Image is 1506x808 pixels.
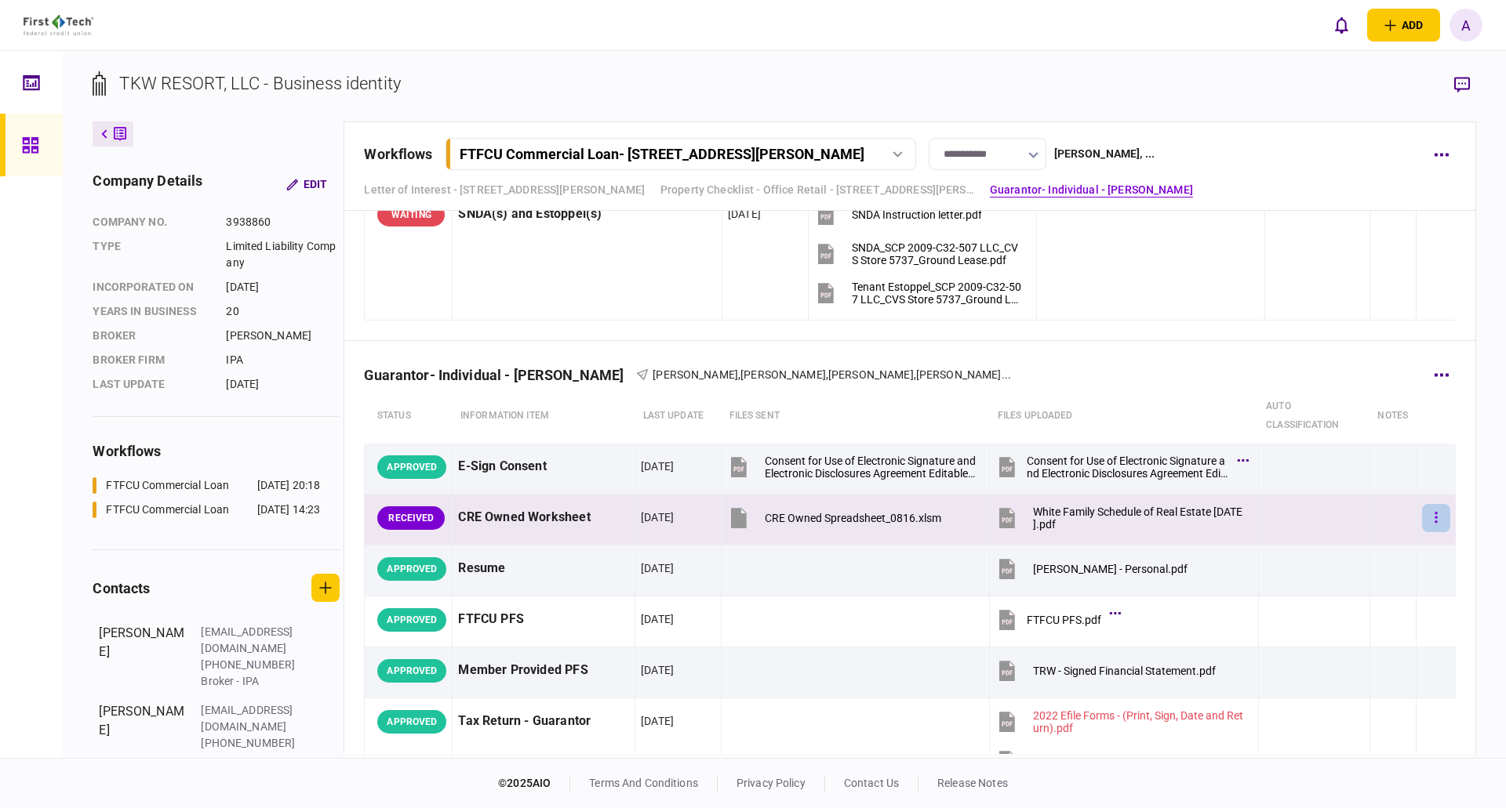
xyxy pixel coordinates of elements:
[653,368,738,381] span: [PERSON_NAME]
[995,602,1117,637] button: FTFCU PFS.pdf
[364,367,636,383] div: Guarantor- Individual - [PERSON_NAME]
[365,389,453,444] th: status
[722,389,990,444] th: files sent
[93,214,210,230] div: company no.
[995,743,1217,778] button: 2022 7004 Perry Creek Road LLC K-1.pdf
[765,455,976,480] div: Consent for Use of Electronic Signature and Electronic Disclosures Agreement Editable.pdf
[93,477,320,494] a: FTFCU Commercial Loan[DATE] 20:18
[99,624,185,690] div: [PERSON_NAME]
[226,376,340,393] div: [DATE]
[453,389,635,444] th: Information item
[814,275,1023,310] button: Tenant Estoppel_SCP 2009-C32-507 LLC_CVS Store 5737_Ground Lease.pdf
[641,713,674,729] div: [DATE]
[844,777,899,789] a: contact us
[1002,367,1011,383] span: ...
[458,197,715,232] div: SNDA(s) and Estoppel(s)
[377,608,446,632] div: APPROVED
[641,560,674,576] div: [DATE]
[814,197,982,232] button: SNDA Instruction letter.pdf
[740,368,826,381] span: [PERSON_NAME]
[498,775,570,792] div: © 2025 AIO
[377,455,446,479] div: APPROVED
[852,208,982,221] div: SNDA Instruction letter.pdf
[364,143,432,165] div: workflows
[257,502,321,518] div: [DATE] 14:23
[1367,9,1440,42] button: open adding identity options
[826,368,828,381] span: ,
[641,611,674,627] div: [DATE]
[377,557,446,581] div: APPROVED
[1258,389,1370,444] th: auto classification
[1450,9,1482,42] button: A
[106,502,229,518] div: FTFCU Commercial Loan
[635,389,722,444] th: last update
[641,509,674,525] div: [DATE]
[226,303,340,320] div: 20
[916,368,1002,381] span: [PERSON_NAME]
[458,602,629,637] div: FTFCU PFS
[737,777,806,789] a: privacy policy
[377,203,445,226] div: WAITING
[201,624,303,657] div: [EMAIL_ADDRESS][DOMAIN_NAME]
[995,653,1216,688] button: TRW - Signed Financial Statement.pdf
[364,182,645,198] a: Letter of Interest - [STREET_ADDRESS][PERSON_NAME]
[377,659,446,683] div: APPROVED
[641,458,674,474] div: [DATE]
[201,735,303,752] div: [PHONE_NUMBER]
[660,182,974,198] a: Property Checklist - Office Retail - [STREET_ADDRESS][PERSON_NAME]
[852,281,1023,306] div: Tenant Estoppel_SCP 2009-C32-507 LLC_CVS Store 5737_Ground Lease.pdf
[458,449,629,484] div: E-Sign Consent
[99,702,185,768] div: [PERSON_NAME]
[458,704,629,739] div: Tax Return - Guarantor
[201,657,303,673] div: [PHONE_NUMBER]
[1054,146,1155,162] div: [PERSON_NAME] , ...
[727,449,976,484] button: Consent for Use of Electronic Signature and Electronic Disclosures Agreement Editable.pdf
[653,367,1011,383] div: Kate White
[728,206,761,222] div: [DATE]
[93,328,210,344] div: Broker
[226,238,340,271] div: Limited Liability Company
[727,500,941,535] button: CRE Owned Spreadsheet_0816.xlsm
[814,236,1023,271] button: SNDA_SCP 2009-C32-507 LLC_CVS Store 5737_Ground Lease.pdf
[1325,9,1358,42] button: open notifications list
[1033,665,1216,677] div: TRW - Signed Financial Statement.pdf
[458,500,629,535] div: CRE Owned Worksheet
[93,352,210,368] div: broker firm
[93,578,150,599] div: contacts
[201,752,303,768] div: IPA
[226,279,340,295] div: [DATE]
[226,214,340,230] div: 3938860
[274,170,340,198] button: Edit
[995,500,1244,535] button: White Family Schedule of Real Estate 07-01-2025.pdf
[990,182,1193,198] a: Guarantor- Individual - [PERSON_NAME]
[1033,505,1244,531] div: White Family Schedule of Real Estate 07-01-2025.pdf
[93,279,210,295] div: incorporated on
[24,15,93,35] img: client company logo
[995,551,1188,586] button: Thomas R. White - Personal.pdf
[460,146,864,162] div: FTFCU Commercial Loan - [STREET_ADDRESS][PERSON_NAME]
[377,506,445,530] div: RECEIVED
[93,376,210,393] div: last update
[377,710,446,734] div: APPROVED
[990,389,1258,444] th: Files uploaded
[458,551,629,586] div: Resume
[226,352,340,368] div: IPA
[1033,563,1188,575] div: Thomas R. White - Personal.pdf
[738,368,740,381] span: ,
[226,328,340,344] div: [PERSON_NAME]
[1027,614,1101,626] div: FTFCU PFS.pdf
[257,477,321,494] div: [DATE] 20:18
[937,777,1008,789] a: release notes
[1370,389,1416,444] th: notes
[201,673,303,690] div: Broker - IPA
[93,170,202,198] div: company details
[201,702,303,735] div: [EMAIL_ADDRESS][DOMAIN_NAME]
[852,241,1023,266] div: SNDA_SCP 2009-C32-507 LLC_CVS Store 5737_Ground Lease.pdf
[93,238,210,271] div: Type
[106,477,229,494] div: FTFCU Commercial Loan
[995,704,1244,739] button: 2022 Efile Forms - (Print, Sign, Date and Return).pdf
[93,303,210,320] div: years in business
[119,71,401,96] div: TKW RESORT, LLC - Business identity
[93,440,340,462] div: workflows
